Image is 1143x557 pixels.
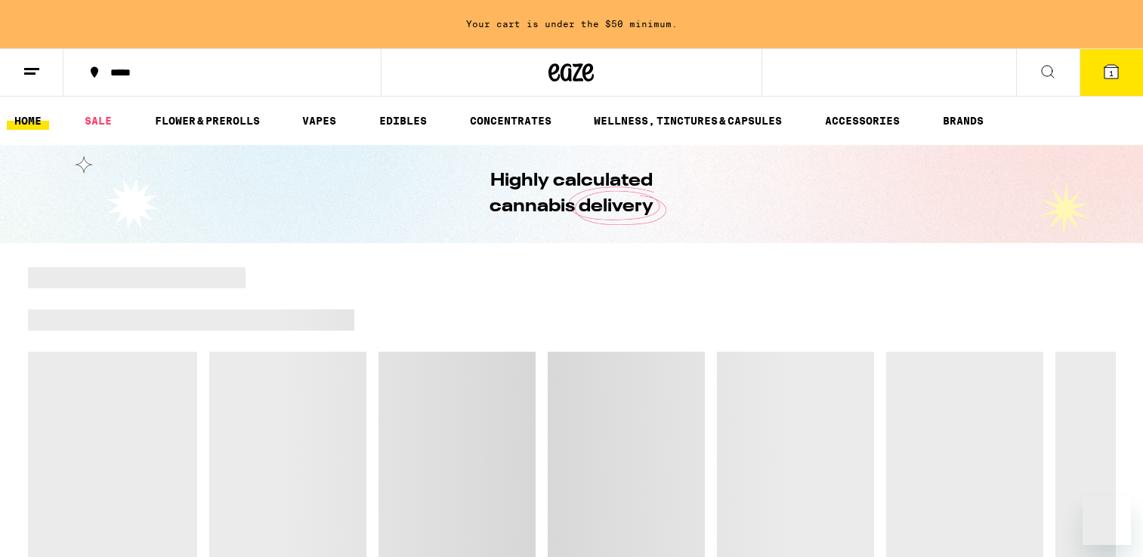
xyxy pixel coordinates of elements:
[447,168,697,220] h1: Highly calculated cannabis delivery
[1109,69,1114,78] span: 1
[77,112,119,130] a: SALE
[295,112,344,130] a: VAPES
[1083,497,1131,545] iframe: Button to launch messaging window
[7,112,49,130] a: HOME
[372,112,434,130] a: EDIBLES
[586,112,789,130] a: WELLNESS, TINCTURES & CAPSULES
[462,112,559,130] a: CONCENTRATES
[147,112,267,130] a: FLOWER & PREROLLS
[935,112,991,130] a: BRANDS
[1080,49,1143,96] button: 1
[817,112,907,130] a: ACCESSORIES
